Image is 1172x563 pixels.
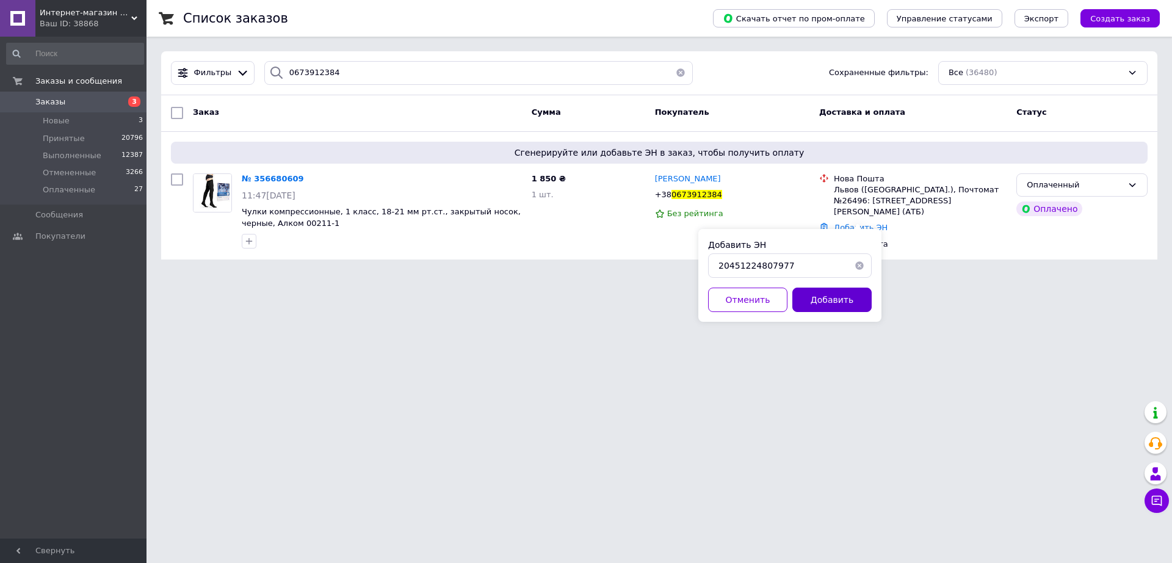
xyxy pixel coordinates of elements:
div: Пром-оплата [834,239,1007,250]
a: Добавить ЭН [834,223,888,232]
span: Без рейтинга [667,209,723,218]
span: Новые [43,115,70,126]
div: Оплаченный [1027,179,1123,192]
div: Львов ([GEOGRAPHIC_DATA].), Почтомат №26496: [STREET_ADDRESS][PERSON_NAME] (АТБ) [834,184,1007,218]
button: Очистить [847,253,872,278]
input: Поиск по номеру заказа, ФИО покупателя, номеру телефона, Email, номеру накладной [264,61,693,85]
span: 1 850 ₴ [532,174,566,183]
span: Сохраненные фильтры: [829,67,928,79]
span: (36480) [966,68,997,77]
button: Управление статусами [887,9,1002,27]
span: [PERSON_NAME] [655,174,721,183]
span: Заказ [193,107,219,117]
span: Создать заказ [1090,14,1150,23]
span: Принятые [43,133,85,144]
span: +38 [655,190,671,199]
span: 12387 [121,150,143,161]
span: Оплаченные [43,184,95,195]
span: 11:47[DATE] [242,191,295,200]
span: Статус [1016,107,1047,117]
button: Очистить [668,61,693,85]
button: Чат с покупателем [1145,489,1169,513]
span: Все [949,67,963,79]
div: Оплачено [1016,202,1082,216]
span: 20796 [121,133,143,144]
h1: Список заказов [183,11,288,26]
span: Покупатель [655,107,709,117]
span: Заказы и сообщения [35,76,122,87]
span: 0673912384 [671,190,722,199]
button: Отменить [708,288,787,312]
span: Экспорт [1024,14,1058,23]
span: 27 [134,184,143,195]
span: Управление статусами [897,14,993,23]
a: № 356680609 [242,174,304,183]
button: Добавить [792,288,872,312]
button: Создать заказ [1080,9,1160,27]
label: Добавить ЭН [708,240,766,250]
a: Фото товару [193,173,232,212]
a: [PERSON_NAME] [655,173,721,185]
span: Покупатели [35,231,85,242]
span: 1 шт. [532,190,554,199]
span: Интернет-магазин «Рідні Медтехника» [40,7,131,18]
span: Отмененные [43,167,96,178]
a: Чулки компрессионные, 1 класс, 18-21 мм рт.ст., закрытый носок, черные, Алком 00211-1 [242,207,521,228]
span: Выполненные [43,150,101,161]
span: 3 [128,96,140,107]
button: Скачать отчет по пром-оплате [713,9,875,27]
span: Сгенерируйте или добавьте ЭН в заказ, чтобы получить оплату [176,147,1143,159]
span: Доставка и оплата [819,107,905,117]
span: 3 [139,115,143,126]
span: Сумма [532,107,561,117]
span: Фильтры [194,67,232,79]
div: Ваш ID: 38868 [40,18,146,29]
div: Нова Пошта [834,173,1007,184]
input: Поиск [6,43,144,65]
button: Экспорт [1015,9,1068,27]
a: Создать заказ [1068,13,1160,23]
span: Скачать отчет по пром-оплате [723,13,865,24]
span: Заказы [35,96,65,107]
span: Сообщения [35,209,83,220]
span: 3266 [126,167,143,178]
img: Фото товару [194,174,231,212]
